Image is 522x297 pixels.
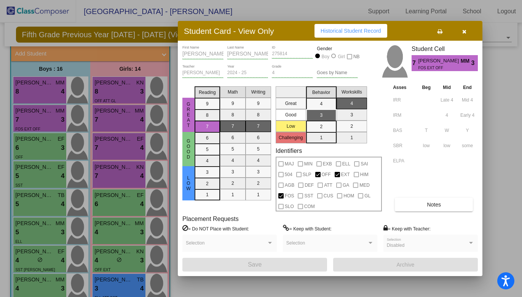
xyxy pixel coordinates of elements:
button: Historical Student Record [314,24,387,38]
span: ELL [342,159,350,168]
input: teacher [182,70,223,76]
span: GA [343,181,349,190]
span: HOM [343,191,354,200]
label: = Keep with Teacher: [383,225,431,232]
span: Great [185,102,192,128]
span: ATT [324,181,332,190]
span: AGB [285,181,294,190]
button: Archive [333,258,478,272]
span: COM [304,202,315,211]
input: assessment [393,94,414,106]
span: MAJ [285,159,294,168]
span: 7 [412,59,418,68]
h3: Student Cell [412,45,478,52]
div: Girl [337,53,345,60]
input: year [227,70,268,76]
span: CUS [324,191,333,200]
span: GL [364,191,370,200]
span: Disabled [387,243,405,248]
button: Notes [395,198,473,211]
span: SLP [303,170,311,179]
span: HIM [360,170,369,179]
span: 3 [471,59,478,68]
input: Enter ID [272,51,313,57]
span: SAI [361,159,368,168]
th: Beg [416,83,437,92]
mat-label: Gender [317,45,358,52]
span: 504 [285,170,292,179]
button: Save [182,258,327,272]
input: assessment [393,155,414,167]
span: EXB [323,159,332,168]
span: Good [185,138,192,160]
span: Historical Student Record [321,28,381,34]
span: Archive [397,262,415,268]
span: FOS [285,191,294,200]
th: Asses [391,83,416,92]
input: grade [272,70,313,76]
div: Boy [321,53,330,60]
span: Low [185,175,192,191]
input: assessment [393,125,414,136]
span: MM [461,57,471,65]
span: FOS EXT OFF [418,65,455,71]
span: NB [353,52,360,61]
span: OFF [322,170,331,179]
label: Identifiers [276,147,302,154]
span: Save [248,261,262,268]
span: MIN [304,159,313,168]
span: MED [359,181,370,190]
label: = Do NOT Place with Student: [182,225,249,232]
span: DEF [305,181,314,190]
span: SST [304,191,313,200]
span: EXT [341,170,350,179]
span: Notes [427,202,441,208]
span: SLO [285,202,294,211]
th: End [457,83,478,92]
input: assessment [393,140,414,151]
label: Placement Requests [182,215,239,222]
input: goes by name [317,70,358,76]
span: [PERSON_NAME] [418,57,460,65]
h3: Student Card - View Only [184,26,274,36]
th: Mid [437,83,457,92]
label: = Keep with Student: [283,225,332,232]
input: assessment [393,110,414,121]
